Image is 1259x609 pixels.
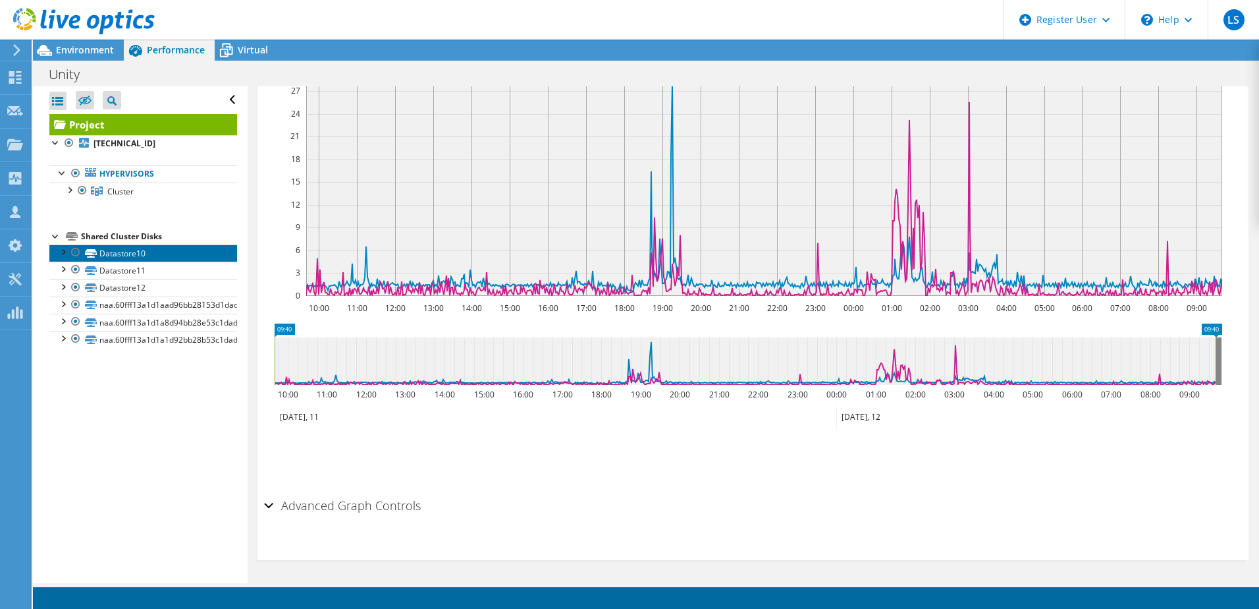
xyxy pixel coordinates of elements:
[1022,389,1042,400] text: 05:00
[944,389,964,400] text: 03:00
[81,229,237,245] div: Shared Cluster Disks
[843,303,863,314] text: 00:00
[576,303,596,314] text: 17:00
[291,176,300,187] text: 15
[1071,303,1092,314] text: 06:00
[826,389,846,400] text: 00:00
[291,199,300,210] text: 12
[296,267,300,278] text: 3
[512,389,533,400] text: 16:00
[49,297,237,314] a: naa.60fff13a1d1aad96bb28153d1dade1bb
[394,389,415,400] text: 13:00
[277,389,298,400] text: 10:00
[552,389,572,400] text: 17:00
[356,389,376,400] text: 12:00
[49,183,237,200] a: Cluster
[499,303,520,314] text: 15:00
[316,389,336,400] text: 11:00
[94,138,155,149] b: [TECHNICAL_ID]
[49,314,237,331] a: naa.60fff13a1d1a8d94bb28e53c1dadc184
[591,389,611,400] text: 18:00
[1034,303,1054,314] text: 05:00
[747,389,768,400] text: 22:00
[147,43,205,56] span: Performance
[728,303,749,314] text: 21:00
[49,279,237,297] a: Datastore12
[766,303,787,314] text: 22:00
[652,303,672,314] text: 19:00
[291,108,300,119] text: 24
[805,303,825,314] text: 23:00
[49,114,237,135] a: Project
[49,262,237,279] a: Datastore11
[238,43,268,56] span: Virtual
[290,130,300,142] text: 21
[423,303,443,314] text: 13:00
[919,303,940,314] text: 02:00
[291,154,300,165] text: 18
[983,389,1004,400] text: 04:00
[1179,389,1199,400] text: 09:00
[905,389,925,400] text: 02:00
[630,389,651,400] text: 19:00
[1223,9,1245,30] span: LS
[1148,303,1168,314] text: 08:00
[537,303,558,314] text: 16:00
[957,303,978,314] text: 03:00
[346,303,367,314] text: 11:00
[996,303,1016,314] text: 04:00
[1141,14,1153,26] svg: \n
[881,303,901,314] text: 01:00
[865,389,886,400] text: 01:00
[669,389,689,400] text: 20:00
[291,85,300,96] text: 27
[43,67,100,82] h1: Unity
[1110,303,1130,314] text: 07:00
[49,331,237,348] a: naa.60fff13a1d1a1d92bb28b53c1dad2139
[49,245,237,262] a: Datastore10
[296,290,300,301] text: 0
[49,135,237,152] a: [TECHNICAL_ID]
[308,303,329,314] text: 10:00
[614,303,634,314] text: 18:00
[1186,303,1206,314] text: 09:00
[473,389,494,400] text: 15:00
[107,186,134,197] span: Cluster
[434,389,454,400] text: 14:00
[1140,389,1160,400] text: 08:00
[787,389,807,400] text: 23:00
[1061,389,1082,400] text: 06:00
[1100,389,1121,400] text: 07:00
[296,221,300,233] text: 9
[690,303,710,314] text: 20:00
[709,389,729,400] text: 21:00
[385,303,405,314] text: 12:00
[296,245,300,256] text: 6
[56,43,114,56] span: Environment
[49,165,237,183] a: Hypervisors
[461,303,481,314] text: 14:00
[264,492,421,519] h2: Advanced Graph Controls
